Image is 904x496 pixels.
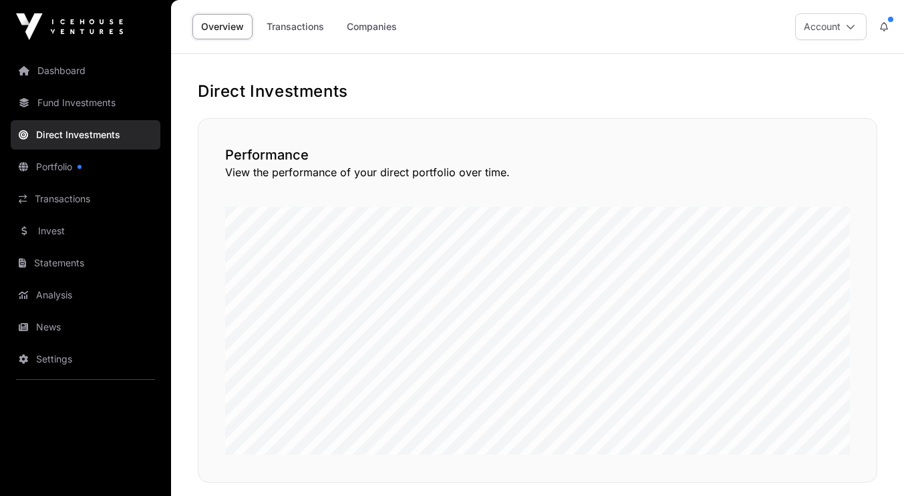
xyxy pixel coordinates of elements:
a: News [11,312,160,342]
a: Dashboard [11,56,160,85]
h2: Performance [225,146,850,164]
a: Statements [11,248,160,278]
iframe: Chat Widget [837,432,904,496]
a: Settings [11,344,160,374]
a: Transactions [258,14,333,39]
a: Invest [11,216,160,246]
a: Transactions [11,184,160,214]
a: Analysis [11,280,160,310]
p: View the performance of your direct portfolio over time. [225,164,850,180]
a: Direct Investments [11,120,160,150]
button: Account [795,13,867,40]
h1: Direct Investments [198,81,877,102]
a: Companies [338,14,406,39]
img: Icehouse Ventures Logo [16,13,123,40]
a: Overview [192,14,253,39]
a: Portfolio [11,152,160,182]
a: Fund Investments [11,88,160,117]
